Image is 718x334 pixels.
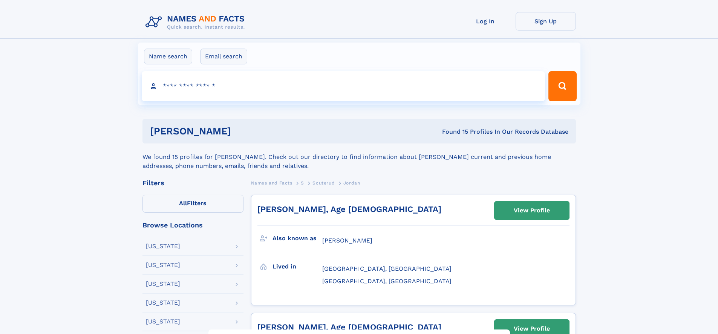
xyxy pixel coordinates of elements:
span: Scuterud [312,180,335,186]
a: Scuterud [312,178,335,188]
a: View Profile [494,201,569,220]
a: [PERSON_NAME], Age [DEMOGRAPHIC_DATA] [257,322,441,332]
label: Filters [142,195,243,213]
a: S [301,178,304,188]
h3: Lived in [273,260,322,273]
button: Search Button [548,71,576,101]
div: Browse Locations [142,222,243,229]
span: Jordan [343,180,360,186]
span: [GEOGRAPHIC_DATA], [GEOGRAPHIC_DATA] [322,278,452,285]
div: [US_STATE] [146,319,180,325]
div: We found 15 profiles for [PERSON_NAME]. Check out our directory to find information about [PERSON... [142,143,576,171]
div: [US_STATE] [146,243,180,249]
div: Found 15 Profiles In Our Records Database [337,128,568,136]
div: [US_STATE] [146,281,180,287]
a: Sign Up [516,12,576,31]
h3: Also known as [273,232,322,245]
div: [US_STATE] [146,262,180,268]
a: [PERSON_NAME], Age [DEMOGRAPHIC_DATA] [257,204,441,214]
input: search input [142,71,545,101]
div: View Profile [514,202,550,219]
div: [US_STATE] [146,300,180,306]
span: [PERSON_NAME] [322,237,372,244]
span: [GEOGRAPHIC_DATA], [GEOGRAPHIC_DATA] [322,265,452,272]
label: Email search [200,49,247,64]
h1: [PERSON_NAME] [150,127,337,136]
a: Names and Facts [251,178,292,188]
img: Logo Names and Facts [142,12,251,32]
label: Name search [144,49,192,64]
span: All [179,200,187,207]
div: Filters [142,180,243,186]
span: S [301,180,304,186]
a: Log In [455,12,516,31]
